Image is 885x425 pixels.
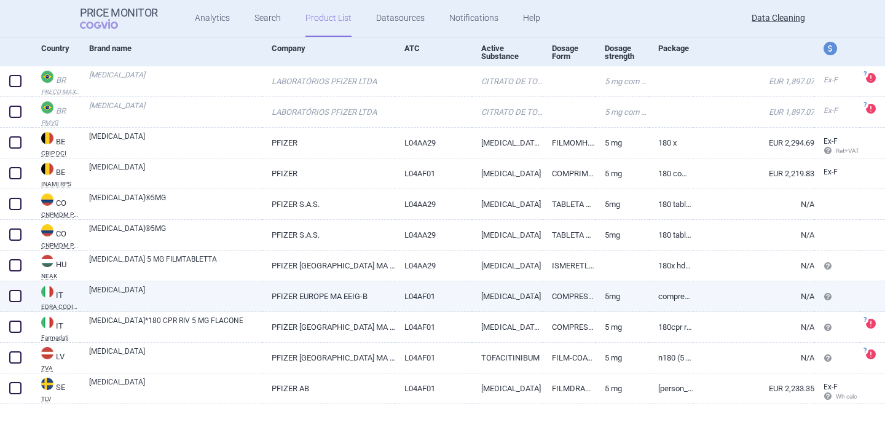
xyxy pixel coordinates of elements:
[80,7,158,30] a: Price MonitorCOGVIO
[89,192,262,214] a: [MEDICAL_DATA]®5MG
[693,189,814,219] a: N/A
[543,158,596,189] a: COMPRIMÉ PELLICULÉ
[41,101,53,114] img: Brazil
[41,335,80,341] abbr: Farmadati — Online database developed by Farmadati Italia S.r.l., Italia.
[693,158,814,189] a: EUR 2,219.83
[693,66,814,96] a: EUR 1,897.07
[89,69,262,92] a: [MEDICAL_DATA]
[814,102,860,120] a: Ex-F
[693,312,814,342] a: N/A
[41,316,53,329] img: Italy
[472,220,543,250] a: [MEDICAL_DATA]
[262,281,395,311] a: PFIZER EUROPE MA EEIG-B
[472,343,543,373] a: TOFACITINIBUM
[866,349,881,359] a: ?
[543,373,596,404] a: FILMDRAGERAD TABLETT
[395,281,471,311] a: L04AF01
[866,104,881,114] a: ?
[472,158,543,189] a: [MEDICAL_DATA]
[262,189,395,219] a: PFIZER S.A.S.
[814,378,860,407] a: Ex-F Wh calc
[649,189,693,219] a: 180 TABLETA RECUBIERTA
[596,128,648,158] a: 5 mg
[32,192,80,218] a: COCOCNPMDM PRRC
[472,97,543,127] a: CITRATO DE TOFACITINIBE
[262,220,395,250] a: PFIZER S.A.S.
[89,254,262,276] a: [MEDICAL_DATA] 5 MG FILMTABLETTA
[262,158,395,189] a: PFIZER
[693,128,814,158] a: EUR 2,294.69
[41,304,80,310] abbr: EDRA CODIFA — Information system on drugs and health products published by Edra LSWR S.p.A.
[262,312,395,342] a: PFIZER [GEOGRAPHIC_DATA] MA EEIG
[543,312,596,342] a: COMPRESSE RIVESTITE
[41,273,80,279] abbr: NEAK — PUPHA database published by the National Health Insurance Fund of Hungary.
[395,158,471,189] a: L04AF01
[543,189,596,219] a: TABLETA O CÁPSULA
[861,316,868,324] span: ?
[89,131,262,153] a: [MEDICAL_DATA]
[649,312,693,342] a: 180CPR RIV 5MG FL
[824,393,857,400] span: Wh calc
[814,71,860,90] a: Ex-F
[824,168,838,176] span: Ex-factory price
[41,224,53,236] img: Colombia
[596,97,648,127] a: 5 MG COM REV CT FR PLAS OPC X 180
[543,343,596,373] a: FILM-COATED TABLET
[814,133,860,161] a: Ex-F Ret+VAT calc
[543,281,596,311] a: COMPRESSE RIVESTITE
[658,33,693,63] div: Package
[32,284,80,310] a: ITITEDRA CODIFA
[649,220,693,250] a: 180 TABLETA RECUBIERTA
[41,378,53,390] img: Sweden
[693,97,814,127] a: EUR 1,897.07
[32,223,80,249] a: COCOCNPMDM PRRC
[472,66,543,96] a: CITRATO DE TOFACITINIBE
[649,158,693,189] a: 180 comprimés pelliculés, 5 mg
[395,220,471,250] a: L04AA29
[32,131,80,157] a: BEBECBIP DCI
[649,343,693,373] a: N180 (5 mg)
[472,251,543,281] a: [MEDICAL_DATA]
[824,106,838,115] span: Ex-factory price
[89,100,262,122] a: [MEDICAL_DATA]
[543,251,596,281] a: ISMERETLEN
[89,223,262,245] a: [MEDICAL_DATA]®5MG
[41,193,53,206] img: Colombia
[80,19,135,29] span: COGVIO
[861,71,868,78] span: ?
[32,376,80,402] a: SESETLV
[596,189,648,219] a: 5mg
[41,181,80,187] abbr: INAMI RPS — National Institute for Health Disability Insurance, Belgium. Programme web - Médicame...
[32,162,80,187] a: BEBEINAMI RPS
[41,365,80,372] abbr: ZVA — Online database developed by State Agency of Medicines Republic of Latvia.
[861,347,868,354] span: ?
[89,315,262,337] a: [MEDICAL_DATA]*180 CPR RIV 5 MG FLACONE
[596,343,648,373] a: 5 mg
[693,281,814,311] a: N/A
[552,33,596,71] div: Dosage Form
[814,163,860,182] a: Ex-F
[596,66,648,96] a: 5 MG COM REV CT FR PLAS OPC X 180
[262,373,395,404] a: PFIZER AB
[395,189,471,219] a: L04AA29
[32,69,80,95] a: BRBRPREÇO MÁXIMO
[649,251,693,281] a: 180x hdpe tartályban
[395,251,471,281] a: L04AA29
[649,281,693,311] a: compresse rivestite 180
[649,128,693,158] a: 180 x
[41,33,80,63] div: Country
[41,286,53,298] img: Italy
[89,33,262,63] div: Brand name
[41,347,53,359] img: Latvia
[824,383,838,391] span: Ex-factory price
[89,376,262,399] a: [MEDICAL_DATA]
[41,132,53,144] img: Belgium
[41,150,80,157] abbr: CBIP DCI — Belgian Center for Pharmacotherapeutic Information (CBIP)
[543,220,596,250] a: TABLETA O CÁPSULA
[861,101,868,109] span: ?
[649,373,693,404] a: [PERSON_NAME], 180 tabletter
[41,212,80,218] abbr: CNPMDM PRRC — Recovery and reference prices for commercial purposes published by National Commiss...
[605,33,648,71] div: Dosage strength
[41,396,80,402] abbr: TLV — Online database developed by the Dental and Pharmaceuticals Benefits Agency, Sweden.
[395,343,471,373] a: L04AF01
